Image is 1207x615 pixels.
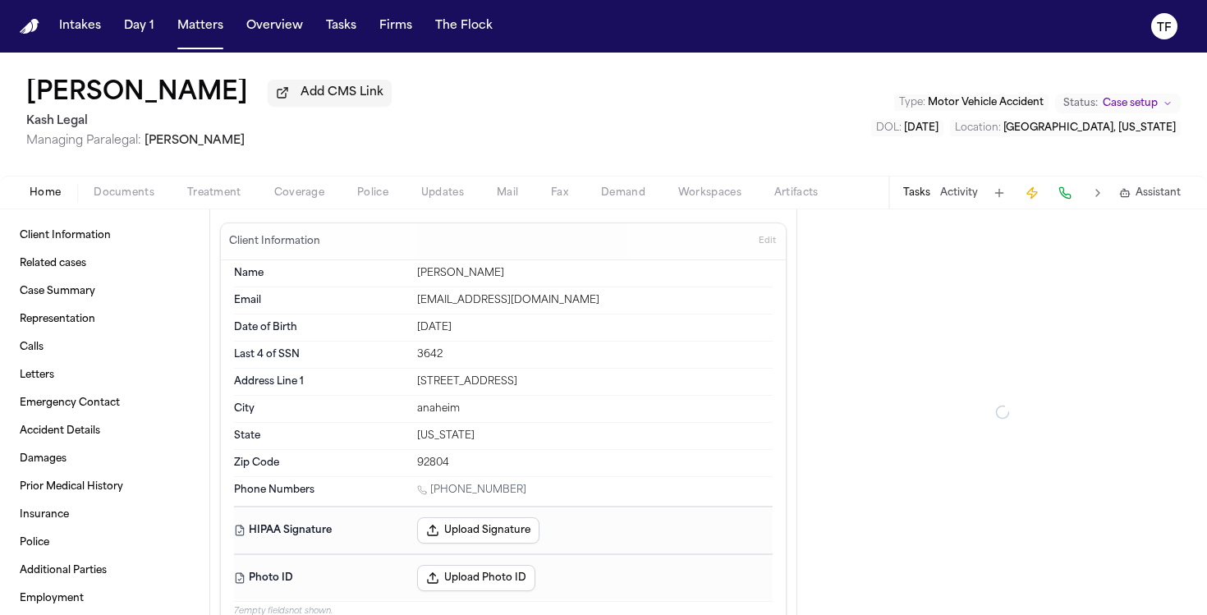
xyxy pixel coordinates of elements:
button: Edit Type: Motor Vehicle Accident [894,94,1049,111]
dt: Address Line 1 [234,375,407,388]
button: Assistant [1119,186,1181,200]
button: Firms [373,11,419,41]
h1: [PERSON_NAME] [26,79,248,108]
button: Upload Photo ID [417,565,535,591]
a: Call 1 (951) 848-2572 [417,484,526,497]
a: Client Information [13,223,196,249]
span: Updates [421,186,464,200]
button: Day 1 [117,11,161,41]
dt: HIPAA Signature [234,517,407,544]
span: [DATE] [904,123,939,133]
div: [STREET_ADDRESS] [417,375,773,388]
span: Managing Paralegal: [26,135,141,147]
span: Motor Vehicle Accident [928,98,1044,108]
span: Mail [497,186,518,200]
span: Treatment [187,186,241,200]
div: [PERSON_NAME] [417,267,773,280]
span: Home [30,186,61,200]
a: Employment [13,585,196,612]
span: Type : [899,98,925,108]
button: Edit matter name [26,79,248,108]
dt: Date of Birth [234,321,407,334]
h3: Client Information [226,235,324,248]
a: Case Summary [13,278,196,305]
button: Make a Call [1053,181,1076,204]
dt: Name [234,267,407,280]
button: Edit DOL: 2025-09-22 [871,120,943,136]
div: [EMAIL_ADDRESS][DOMAIN_NAME] [417,294,773,307]
a: Additional Parties [13,558,196,584]
img: Finch Logo [20,19,39,34]
dt: Last 4 of SSN [234,348,407,361]
button: Upload Signature [417,517,539,544]
span: Demand [601,186,645,200]
button: The Flock [429,11,499,41]
span: [PERSON_NAME] [145,135,245,147]
span: Location : [955,123,1001,133]
dt: City [234,402,407,415]
span: Documents [94,186,154,200]
span: Workspaces [678,186,741,200]
span: DOL : [876,123,902,133]
span: Assistant [1136,186,1181,200]
dt: Zip Code [234,457,407,470]
dt: Email [234,294,407,307]
a: Prior Medical History [13,474,196,500]
button: Create Immediate Task [1021,181,1044,204]
span: Artifacts [774,186,819,200]
button: Add Task [988,181,1011,204]
a: Home [20,19,39,34]
span: Edit [759,236,776,247]
div: [DATE] [417,321,773,334]
button: Overview [240,11,310,41]
button: Change status from Case setup [1055,94,1181,113]
a: Police [13,530,196,556]
span: Coverage [274,186,324,200]
a: Calls [13,334,196,360]
button: Tasks [903,186,930,200]
button: Edit [754,228,781,255]
dt: Photo ID [234,565,407,591]
span: Add CMS Link [301,85,383,101]
dt: State [234,429,407,443]
div: 92804 [417,457,773,470]
div: [US_STATE] [417,429,773,443]
button: Intakes [53,11,108,41]
span: Fax [551,186,568,200]
a: Damages [13,446,196,472]
h2: Kash Legal [26,112,392,131]
a: Emergency Contact [13,390,196,416]
a: Insurance [13,502,196,528]
div: 3642 [417,348,773,361]
button: Edit Location: Anaheim, California [950,120,1181,136]
span: Phone Numbers [234,484,314,497]
button: Tasks [319,11,363,41]
a: Accident Details [13,418,196,444]
span: Status: [1063,97,1098,110]
button: Add CMS Link [268,80,392,106]
a: Related cases [13,250,196,277]
a: Letters [13,362,196,388]
button: Activity [940,186,978,200]
a: Representation [13,306,196,333]
button: Matters [171,11,230,41]
span: Case setup [1103,97,1158,110]
div: anaheim [417,402,773,415]
span: [GEOGRAPHIC_DATA], [US_STATE] [1003,123,1176,133]
span: Police [357,186,388,200]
